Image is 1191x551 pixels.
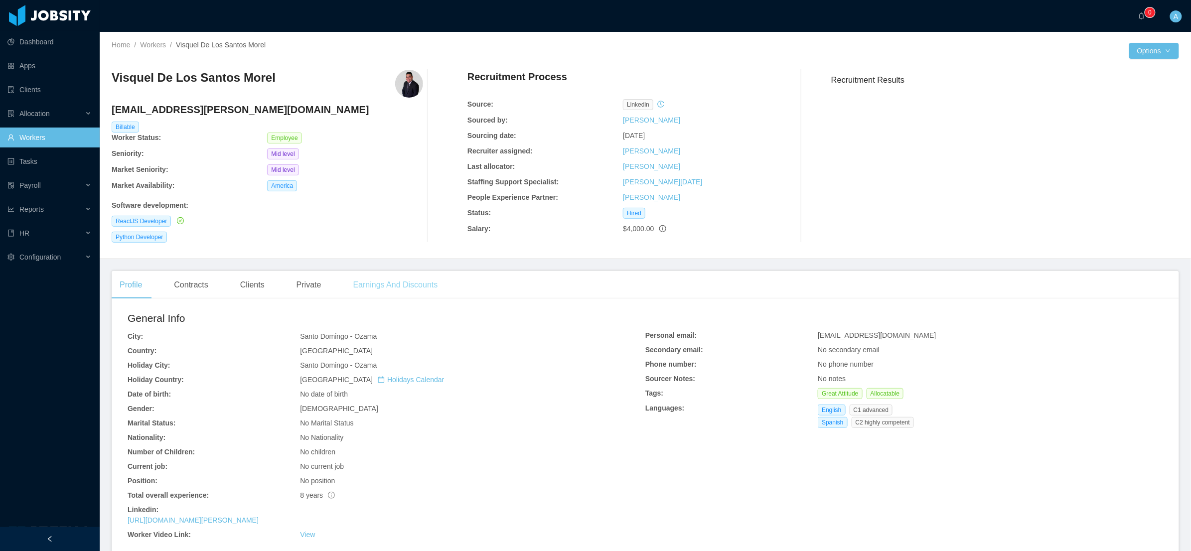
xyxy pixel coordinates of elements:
b: Marital Status: [128,419,175,427]
span: No Nationality [300,433,343,441]
span: America [267,180,297,191]
span: Santo Domingo - Ozama [300,361,377,369]
a: icon: profileTasks [7,151,92,171]
b: Number of Children: [128,448,195,456]
b: Nationality: [128,433,165,441]
b: Gender: [128,405,154,413]
span: No date of birth [300,390,348,398]
a: [PERSON_NAME] [623,162,680,170]
b: Salary: [467,225,491,233]
i: icon: bell [1138,12,1145,19]
b: Total overall experience: [128,491,209,499]
span: Billable [112,122,139,133]
span: Allocation [19,110,50,118]
b: Holiday City: [128,361,170,369]
b: Sourcing date: [467,132,516,139]
span: ReactJS Developer [112,216,171,227]
b: Position: [128,477,157,485]
span: info-circle [328,492,335,499]
span: Mid level [267,148,298,159]
b: Market Availability: [112,181,175,189]
b: Tags: [645,389,663,397]
i: icon: check-circle [177,217,184,224]
span: No Marital Status [300,419,353,427]
b: Personal email: [645,331,697,339]
span: No secondary email [818,346,880,354]
b: Linkedin: [128,506,158,514]
span: No phone number [818,360,874,368]
a: Home [112,41,130,49]
span: [GEOGRAPHIC_DATA] [300,347,373,355]
a: [PERSON_NAME][DATE] [623,178,702,186]
a: icon: auditClients [7,80,92,100]
a: icon: calendarHolidays Calendar [378,376,444,384]
a: [PERSON_NAME] [623,147,680,155]
a: icon: appstoreApps [7,56,92,76]
b: People Experience Partner: [467,193,558,201]
b: Seniority: [112,149,144,157]
span: English [818,405,845,415]
i: icon: history [657,101,664,108]
b: Worker Status: [112,134,161,141]
sup: 0 [1145,7,1155,17]
span: A [1174,10,1178,22]
h3: Recruitment Results [831,74,1179,86]
b: Staffing Support Specialist: [467,178,559,186]
a: [PERSON_NAME] [623,116,680,124]
b: Holiday Country: [128,376,184,384]
button: Optionsicon: down [1129,43,1179,59]
span: / [134,41,136,49]
span: Python Developer [112,232,167,243]
i: icon: book [7,230,14,237]
span: Employee [267,133,301,143]
span: No position [300,477,335,485]
b: Worker Video Link: [128,531,191,539]
b: Secondary email: [645,346,703,354]
div: Clients [232,271,273,299]
h3: Visquel De Los Santos Morel [112,70,276,86]
div: Profile [112,271,150,299]
span: Visquel De Los Santos Morel [176,41,266,49]
a: icon: userWorkers [7,128,92,147]
span: [GEOGRAPHIC_DATA] [300,376,444,384]
i: icon: line-chart [7,206,14,213]
span: Spanish [818,417,847,428]
i: icon: solution [7,110,14,117]
b: Software development : [112,201,188,209]
h4: [EMAIL_ADDRESS][PERSON_NAME][DOMAIN_NAME] [112,103,423,117]
span: C1 advanced [850,405,893,415]
div: Private [289,271,329,299]
span: Configuration [19,253,61,261]
b: Date of birth: [128,390,171,398]
b: Source: [467,100,493,108]
a: icon: pie-chartDashboard [7,32,92,52]
b: Market Seniority: [112,165,168,173]
b: City: [128,332,143,340]
span: No current job [300,462,344,470]
span: / [170,41,172,49]
h4: Recruitment Process [467,70,567,84]
h2: General Info [128,310,645,326]
span: Great Attitude [818,388,862,399]
span: [DEMOGRAPHIC_DATA] [300,405,378,413]
div: Contracts [166,271,216,299]
span: No children [300,448,335,456]
span: No notes [818,375,846,383]
b: Phone number: [645,360,697,368]
b: Status: [467,209,491,217]
img: 3c8873a0-80fc-11ea-9de1-e1592fea3c6d_689f45e43bd32-400w.png [395,70,423,98]
span: info-circle [659,225,666,232]
a: Workers [140,41,166,49]
span: 8 years [300,491,335,499]
a: View [300,531,315,539]
b: Last allocator: [467,162,515,170]
span: [DATE] [623,132,645,139]
span: Payroll [19,181,41,189]
span: Hired [623,208,645,219]
span: Santo Domingo - Ozama [300,332,377,340]
b: Recruiter assigned: [467,147,533,155]
span: C2 highly competent [852,417,914,428]
span: [EMAIL_ADDRESS][DOMAIN_NAME] [818,331,936,339]
i: icon: calendar [378,376,385,383]
a: [PERSON_NAME] [623,193,680,201]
